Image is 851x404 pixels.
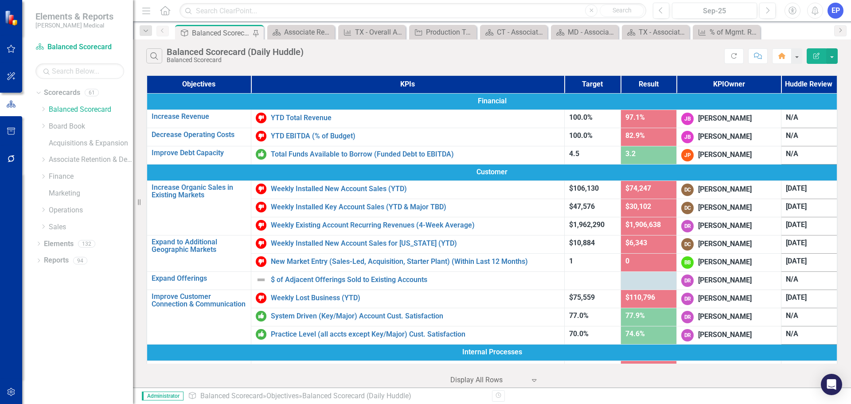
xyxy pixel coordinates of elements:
[340,27,403,38] a: TX - Overall Associate Turnover (Rolling 12 Mos.)
[167,57,304,63] div: Balanced Scorecard
[44,239,74,249] a: Elements
[152,167,832,177] span: Customer
[672,3,757,19] button: Sep-25
[271,203,560,211] a: Weekly Installed Key Account Sales (YTD & Major TBD)
[695,27,758,38] a: % of Mgmt. Roles Filled with Internal Candidates (Rolling 12 Mos.)
[256,220,266,231] img: Below Target
[781,361,837,379] td: Double-Click to Edit
[681,329,694,341] div: DR
[781,290,837,308] td: Double-Click to Edit
[256,256,266,267] img: Below Target
[147,146,251,164] td: Double-Click to Edit Right Click for Context Menu
[482,27,545,38] a: CT - Associate Retention
[781,271,837,290] td: Double-Click to Edit
[681,220,694,232] div: DR
[271,312,560,320] a: System Driven (Key/Major) Account Cust. Satisfaction
[271,239,560,247] a: Weekly Installed New Account Sales for [US_STATE] (YTD)
[256,364,266,374] img: Below Target
[786,113,832,123] div: N/A
[152,131,246,139] a: Decrease Operating Costs
[78,240,95,247] div: 132
[553,27,616,38] a: MD - Associate Retention
[625,149,636,158] span: 3.2
[251,361,564,379] td: Double-Click to Edit Right Click for Context Menu
[786,202,807,211] span: [DATE]
[781,199,837,217] td: Double-Click to Edit
[781,235,837,253] td: Double-Click to Edit
[49,105,133,115] a: Balanced Scorecard
[781,217,837,235] td: Double-Click to Edit
[256,238,266,249] img: Below Target
[355,27,403,38] div: TX - Overall Associate Turnover (Rolling 12 Mos.)
[251,110,564,128] td: Double-Click to Edit Right Click for Context Menu
[781,308,837,326] td: Double-Click to Edit
[698,221,752,231] div: [PERSON_NAME]
[4,10,20,26] img: ClearPoint Strategy
[677,290,781,308] td: Double-Click to Edit
[569,311,589,320] span: 77.0%
[781,110,837,128] td: Double-Click to Edit
[251,253,564,271] td: Double-Click to Edit Right Click for Context Menu
[781,146,837,164] td: Double-Click to Edit
[677,253,781,271] td: Double-Click to Edit
[152,347,832,357] span: Internal Processes
[625,239,647,247] span: $6,343
[624,27,687,38] a: TX - Associate Retention
[271,294,560,302] a: Weekly Lost Business (YTD)
[698,294,752,304] div: [PERSON_NAME]
[35,63,124,79] input: Search Below...
[284,27,332,38] div: Associate Retention
[152,275,246,282] a: Expand Offerings
[269,27,332,38] a: Associate Retention
[677,308,781,326] td: Double-Click to Edit
[147,164,837,180] td: Double-Click to Edit
[698,239,752,249] div: [PERSON_NAME]
[49,122,133,132] a: Board Book
[698,150,752,160] div: [PERSON_NAME]
[698,275,752,286] div: [PERSON_NAME]
[49,172,133,182] a: Finance
[266,392,299,400] a: Objectives
[49,138,133,149] a: Acquisitions & Expansion
[167,47,304,57] div: Balanced Scorecard (Daily Huddle)
[698,132,752,142] div: [PERSON_NAME]
[271,132,560,140] a: YTD EBITDA (% of Budget)
[613,7,632,14] span: Search
[49,205,133,216] a: Operations
[497,27,545,38] div: CT - Associate Retention
[256,311,266,322] img: On or Above Target
[271,185,560,193] a: Weekly Installed New Account Sales (YTD)
[681,149,694,161] div: JP
[147,128,251,146] td: Double-Click to Edit Right Click for Context Menu
[781,180,837,199] td: Double-Click to Edit
[251,308,564,326] td: Double-Click to Edit Right Click for Context Menu
[35,22,113,29] small: [PERSON_NAME] Medical
[786,257,807,265] span: [DATE]
[271,330,560,338] a: Practice Level (all accts except Key/Major) Cust. Satisfaction
[786,184,807,192] span: [DATE]
[192,27,250,39] div: Balanced Scorecard (Daily Huddle)
[625,184,651,192] span: $74,247
[698,312,752,322] div: [PERSON_NAME]
[426,27,474,38] div: Production Turnover Improvement Plan
[569,149,579,158] span: 4.5
[411,27,474,38] a: Production Turnover Improvement Plan
[625,202,651,211] span: $30,102
[677,128,781,146] td: Double-Click to Edit
[677,146,781,164] td: Double-Click to Edit
[569,184,599,192] span: $106,130
[147,93,837,110] td: Double-Click to Edit
[147,180,251,235] td: Double-Click to Edit Right Click for Context Menu
[698,184,752,195] div: [PERSON_NAME]
[251,271,564,290] td: Double-Click to Edit Right Click for Context Menu
[681,293,694,305] div: DR
[781,326,837,344] td: Double-Click to Edit
[600,4,644,17] button: Search
[677,361,781,379] td: Double-Click to Edit
[152,96,832,106] span: Financial
[271,114,560,122] a: YTD Total Revenue
[49,155,133,165] a: Associate Retention & Development
[569,257,573,265] span: 1
[681,113,694,125] div: JB
[49,222,133,232] a: Sales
